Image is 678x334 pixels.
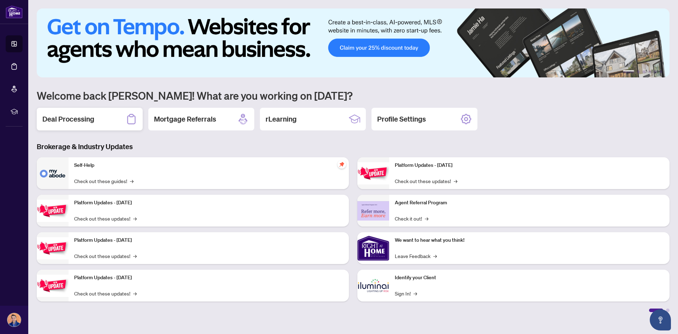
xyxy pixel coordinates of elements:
[660,70,662,73] button: 6
[6,5,23,18] img: logo
[357,232,389,264] img: We want to hear what you think!
[357,270,389,301] img: Identify your Client
[637,70,640,73] button: 2
[648,70,651,73] button: 4
[395,289,417,297] a: Sign In!→
[395,274,664,282] p: Identify your Client
[357,201,389,221] img: Agent Referral Program
[454,177,457,185] span: →
[74,274,343,282] p: Platform Updates - [DATE]
[654,70,657,73] button: 5
[74,236,343,244] p: Platform Updates - [DATE]
[395,162,664,169] p: Platform Updates - [DATE]
[74,162,343,169] p: Self-Help
[623,70,634,73] button: 1
[395,199,664,207] p: Agent Referral Program
[133,252,137,260] span: →
[42,114,94,124] h2: Deal Processing
[650,309,671,330] button: Open asap
[425,215,428,222] span: →
[433,252,437,260] span: →
[395,236,664,244] p: We want to hear what you think!
[37,275,69,297] img: Platform Updates - July 8, 2025
[133,289,137,297] span: →
[643,70,646,73] button: 3
[74,177,133,185] a: Check out these guides!→
[37,89,670,102] h1: Welcome back [PERSON_NAME]! What are you working on [DATE]?
[7,313,21,327] img: Profile Icon
[395,252,437,260] a: Leave Feedback→
[37,200,69,222] img: Platform Updates - September 16, 2025
[395,215,428,222] a: Check it out!→
[377,114,426,124] h2: Profile Settings
[37,237,69,259] img: Platform Updates - July 21, 2025
[133,215,137,222] span: →
[338,160,346,169] span: pushpin
[37,142,670,152] h3: Brokerage & Industry Updates
[74,289,137,297] a: Check out these updates!→
[266,114,297,124] h2: rLearning
[357,162,389,184] img: Platform Updates - June 23, 2025
[74,215,137,222] a: Check out these updates!→
[154,114,216,124] h2: Mortgage Referrals
[395,177,457,185] a: Check out these updates!→
[74,199,343,207] p: Platform Updates - [DATE]
[130,177,133,185] span: →
[37,8,670,77] img: Slide 0
[37,157,69,189] img: Self-Help
[414,289,417,297] span: →
[74,252,137,260] a: Check out these updates!→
